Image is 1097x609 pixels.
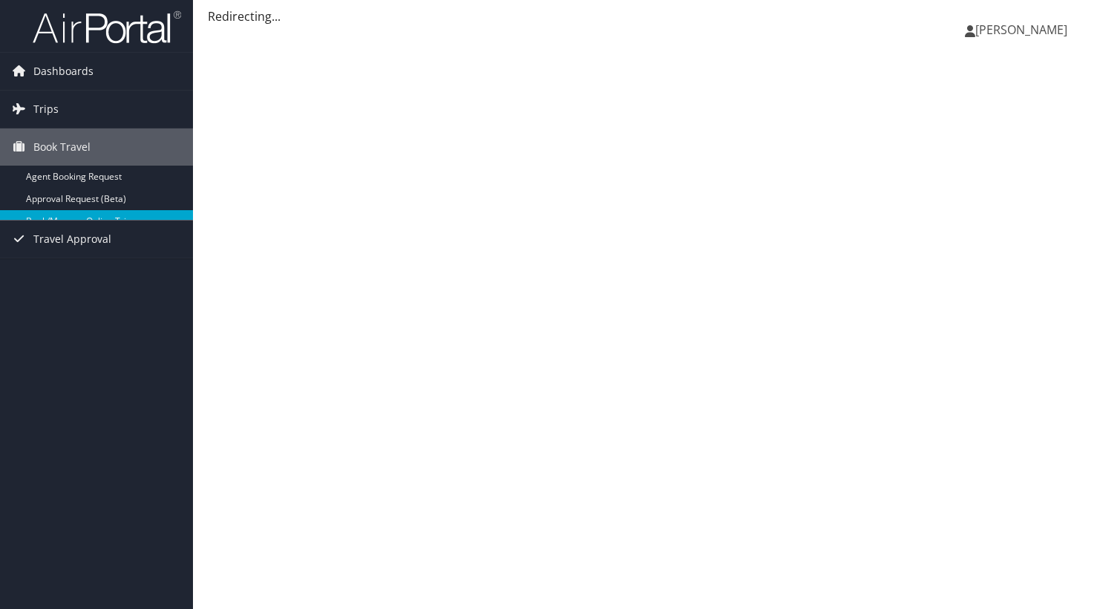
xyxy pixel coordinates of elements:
span: Travel Approval [33,221,111,258]
span: Dashboards [33,53,94,90]
a: [PERSON_NAME] [965,7,1082,52]
span: Book Travel [33,128,91,166]
span: [PERSON_NAME] [975,22,1067,38]
img: airportal-logo.png [33,10,181,45]
span: Trips [33,91,59,128]
div: Redirecting... [208,7,1082,25]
